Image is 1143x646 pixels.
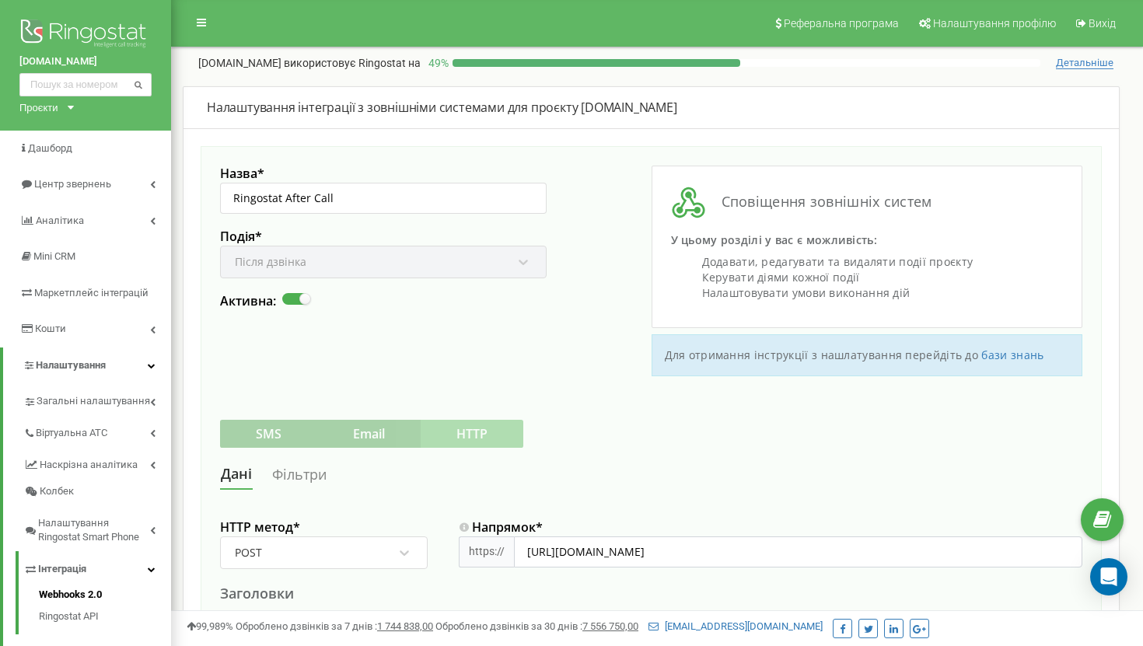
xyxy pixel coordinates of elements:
span: Загальні налаштування [37,394,150,409]
span: Кошти [35,323,66,334]
span: Mini CRM [33,250,75,262]
span: Віртуальна АТС [36,426,107,441]
a: Наскрізна аналітика [23,447,171,479]
div: Open Intercom Messenger [1090,558,1127,595]
u: 7 556 750,00 [582,620,638,632]
a: [DOMAIN_NAME] [19,54,152,69]
span: Дашборд [28,142,72,154]
li: Керувати діями кожної події [702,270,1064,285]
span: 99,989% [187,620,233,632]
a: Загальні налаштування [23,383,171,415]
span: Аналiтика [36,215,84,226]
span: Налаштування профілю [933,17,1056,30]
span: Реферальна програма [784,17,899,30]
label: HTTP метод * [220,519,428,536]
h3: Сповіщення зовнішніх систем [671,185,1064,220]
a: Фільтри [271,460,327,489]
a: Колбек [23,478,171,505]
a: Налаштування [3,347,171,384]
u: 1 744 838,00 [377,620,433,632]
a: Webhooks 2.0 [39,588,171,606]
a: Інтеграція [23,551,171,583]
input: Введіть назву [220,183,547,214]
a: Віртуальна АТС [23,415,171,447]
li: Додавати, редагувати та видаляти події проєкту [702,254,1064,270]
p: 49 % [421,55,453,71]
div: Проєкти [19,100,58,115]
span: Налаштування Ringostat Smart Phone [38,516,150,545]
p: У цьому розділі у вас є можливість: [671,232,1064,248]
p: Для отримання інструкції з нашлатування перейдіть до [665,347,1070,363]
label: Активна: [220,293,276,310]
span: Маркетплейс інтеграцій [34,287,149,299]
a: Налаштування Ringostat Smart Phone [23,505,171,551]
span: Оброблено дзвінків за 7 днів : [236,620,433,632]
a: [EMAIL_ADDRESS][DOMAIN_NAME] [648,620,823,632]
div: Заголовки [220,584,1082,603]
span: Налаштування [36,359,106,371]
input: Пошук за номером [19,73,152,96]
div: POST [235,546,262,560]
a: Дані [220,460,253,490]
div: https:// [459,536,513,567]
span: Вихід [1089,17,1116,30]
p: [DOMAIN_NAME] [198,55,421,71]
span: Колбек [40,484,74,499]
span: використовує Ringostat на [284,57,421,69]
input: https://example.com [514,536,1082,567]
span: Детальніше [1056,57,1113,69]
a: бази знань [981,347,1043,362]
label: Подія * [220,229,547,246]
span: Оброблено дзвінків за 30 днів : [435,620,638,632]
span: Інтеграція [38,562,86,577]
img: Ringostat logo [19,16,152,54]
a: Ringostat API [39,606,171,624]
div: Налаштування інтеграції з зовнішніми системами для проєкту [DOMAIN_NAME] [207,99,1096,117]
label: Назва * [220,166,547,183]
li: Налаштовувати умови виконання дій [702,285,1064,301]
span: Центр звернень [34,178,111,190]
label: Напрямок * [459,519,1082,536]
span: Наскрізна аналітика [40,458,138,473]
